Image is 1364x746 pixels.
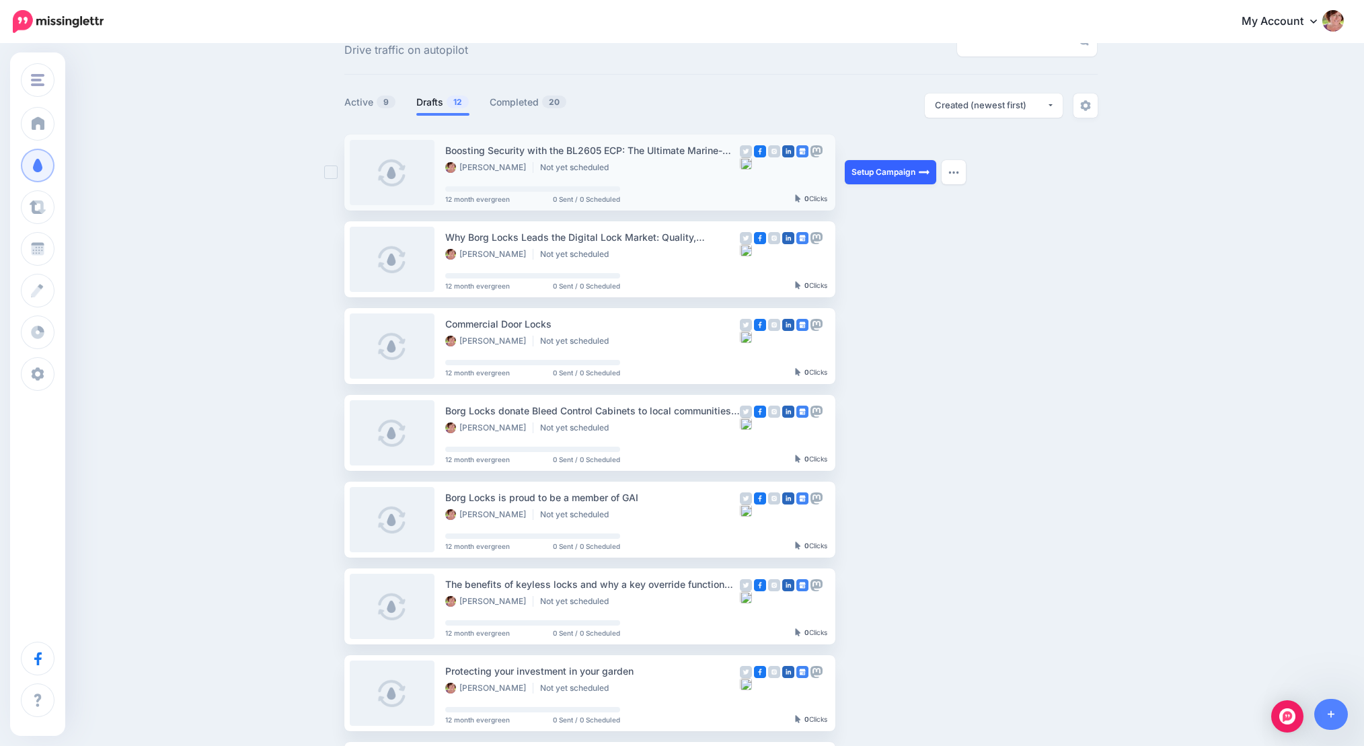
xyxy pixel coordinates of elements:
img: dots.png [948,170,959,174]
div: Open Intercom Messenger [1271,700,1303,733]
button: Created (newest first) [925,94,1063,118]
span: 12 month evergreen [445,456,510,463]
img: linkedin-square.png [782,579,794,591]
img: google_business-square.png [796,406,808,418]
img: bluesky-grey-square.png [740,418,752,430]
img: facebook-square.png [754,145,766,157]
a: Drafts12 [416,94,469,110]
img: facebook-square.png [754,492,766,505]
span: Drive traffic on autopilot [344,42,468,59]
div: Clicks [795,282,827,290]
div: Clicks [795,455,827,463]
div: Created (newest first) [935,99,1047,112]
div: Protecting your investment in your garden [445,663,740,679]
img: instagram-grey-square.png [768,319,780,331]
img: google_business-square.png [796,145,808,157]
img: pointer-grey-darker.png [795,455,801,463]
img: facebook-square.png [754,232,766,244]
span: 12 month evergreen [445,716,510,723]
div: Commercial Door Locks [445,316,740,332]
span: 0 Sent / 0 Scheduled [553,543,620,550]
img: pointer-grey-darker.png [795,628,801,636]
img: google_business-square.png [796,319,808,331]
img: pointer-grey-darker.png [795,368,801,376]
span: 12 month evergreen [445,369,510,376]
span: 20 [542,96,566,108]
img: instagram-grey-square.png [768,492,780,505]
img: facebook-square.png [754,579,766,591]
span: 0 Sent / 0 Scheduled [553,456,620,463]
li: [PERSON_NAME] [445,162,533,173]
img: linkedin-square.png [782,319,794,331]
img: twitter-grey-square.png [740,406,752,418]
b: 0 [804,455,809,463]
a: Setup Campaign [845,160,936,184]
img: pointer-grey-darker.png [795,715,801,723]
img: mastodon-grey-square.png [810,666,823,678]
li: [PERSON_NAME] [445,596,533,607]
span: 0 Sent / 0 Scheduled [553,630,620,636]
b: 0 [804,281,809,289]
img: google_business-square.png [796,579,808,591]
div: Clicks [795,716,827,724]
span: 12 month evergreen [445,543,510,550]
div: Why Borg Locks Leads the Digital Lock Market: Quality, Durability, and Exceptional Support [445,229,740,245]
img: pointer-grey-darker.png [795,194,801,202]
span: 12 month evergreen [445,283,510,289]
img: settings-grey.png [1080,100,1091,111]
span: 0 Sent / 0 Scheduled [553,369,620,376]
img: facebook-square.png [754,406,766,418]
img: twitter-grey-square.png [740,492,752,505]
b: 0 [804,194,809,202]
img: linkedin-square.png [782,666,794,678]
img: arrow-long-right-white.png [919,167,930,178]
img: instagram-grey-square.png [768,232,780,244]
span: 9 [377,96,395,108]
span: 12 month evergreen [445,630,510,636]
img: mastodon-grey-square.png [810,319,823,331]
div: Clicks [795,195,827,203]
b: 0 [804,715,809,723]
img: google_business-square.png [796,666,808,678]
li: Not yet scheduled [540,422,615,433]
div: Clicks [795,629,827,637]
span: 0 Sent / 0 Scheduled [553,716,620,723]
img: instagram-grey-square.png [768,145,780,157]
span: 12 [447,96,469,108]
span: 0 Sent / 0 Scheduled [553,196,620,202]
a: Completed20 [490,94,567,110]
li: [PERSON_NAME] [445,509,533,520]
img: twitter-grey-square.png [740,579,752,591]
img: mastodon-grey-square.png [810,406,823,418]
li: Not yet scheduled [540,162,615,173]
img: mastodon-grey-square.png [810,145,823,157]
img: Missinglettr [13,10,104,33]
li: [PERSON_NAME] [445,336,533,346]
div: Clicks [795,542,827,550]
img: linkedin-square.png [782,232,794,244]
li: Not yet scheduled [540,596,615,607]
span: 0 Sent / 0 Scheduled [553,283,620,289]
div: Borg Locks is proud to be a member of GAI [445,490,740,505]
img: bluesky-grey-square.png [740,331,752,343]
img: menu.png [31,74,44,86]
img: google_business-square.png [796,232,808,244]
img: instagram-grey-square.png [768,579,780,591]
img: pointer-grey-darker.png [795,281,801,289]
li: Not yet scheduled [540,249,615,260]
img: linkedin-square.png [782,492,794,505]
li: [PERSON_NAME] [445,249,533,260]
img: linkedin-square.png [782,145,794,157]
li: Not yet scheduled [540,336,615,346]
span: 12 month evergreen [445,196,510,202]
a: Active9 [344,94,396,110]
img: bluesky-grey-square.png [740,244,752,256]
div: Boosting Security with the BL2605 ECP: The Ultimate Marine-Grade Keypad Lock [445,143,740,158]
img: twitter-grey-square.png [740,232,752,244]
img: twitter-grey-square.png [740,666,752,678]
img: bluesky-grey-square.png [740,505,752,517]
b: 0 [804,368,809,376]
img: mastodon-grey-square.png [810,232,823,244]
img: google_business-square.png [796,492,808,505]
img: instagram-grey-square.png [768,666,780,678]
